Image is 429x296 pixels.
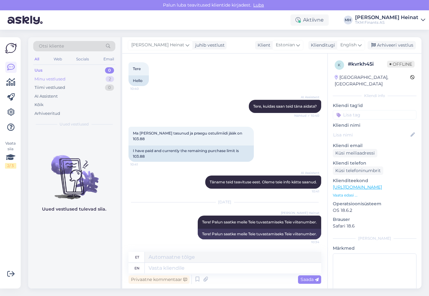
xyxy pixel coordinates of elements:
img: No chats [28,144,120,200]
div: 2 / 3 [5,163,16,169]
span: 10:41 [296,189,319,194]
a: [PERSON_NAME] HeinatTKM Finants AS [355,15,425,25]
span: Ma [PERSON_NAME] tasunud ja praegu ostulimiidi jääk on 103.88 [133,131,243,141]
a: [URL][DOMAIN_NAME] [333,184,382,190]
p: OS 18.6.2 [333,207,416,214]
div: [GEOGRAPHIC_DATA], [GEOGRAPHIC_DATA] [335,74,410,87]
span: Offline [387,61,415,68]
span: AI Assistent [296,95,319,100]
span: [PERSON_NAME] Heinat [281,211,319,215]
div: Arhiveeri vestlus [368,41,416,49]
div: Socials [75,55,90,63]
span: Nähtud ✓ 10:40 [294,113,319,118]
div: Uus [34,67,43,74]
p: Kliendi telefon [333,160,416,166]
p: Kliendi email [333,142,416,149]
p: Kliendi tag'id [333,102,416,109]
p: Operatsioonisüsteem [333,201,416,207]
span: [PERSON_NAME] Heinat [131,42,184,48]
div: AI Assistent [34,93,58,100]
div: Kliendi info [333,93,416,99]
p: Uued vestlused tulevad siia. [42,206,107,212]
input: Lisa nimi [333,131,409,138]
input: Lisa tag [333,110,416,120]
span: 10:41 [130,162,154,167]
div: Tiimi vestlused [34,84,65,91]
span: Tere! Palun saatke meile Teie tuvastamiseks Teie viitenumber. [202,220,317,224]
div: # kvrkh45i [348,60,387,68]
span: Estonian [276,42,295,48]
div: et [135,252,139,263]
div: Email [102,55,115,63]
p: Safari 18.6 [333,223,416,229]
span: Tere [133,66,141,71]
div: Hello [128,75,149,86]
span: Luba [252,2,266,8]
div: juhib vestlust [193,42,225,48]
p: Kliendi nimi [333,122,416,129]
div: Kõik [34,102,44,108]
img: Askly Logo [5,42,17,54]
div: Tere! Palun saatke meile Teie tuvastamiseks Teie viitenumber. [198,229,321,239]
div: Klienditugi [308,42,335,48]
div: All [33,55,40,63]
div: Arhiveeritud [34,110,60,117]
span: 10:40 [130,86,154,91]
span: Tere, kuidas saan teid täna aidata? [253,104,317,109]
span: Uued vestlused [60,121,89,127]
div: Privaatne kommentaar [128,275,190,284]
div: Küsi telefoninumbrit [333,166,383,175]
span: AI Assistent [296,171,319,175]
div: I have paid and currently the remaining purchase limit is 103.88 [128,145,254,162]
div: MH [344,16,353,24]
div: Klient [255,42,270,48]
div: Vaata siia [5,140,16,169]
div: 0 [105,84,114,91]
div: TKM Finants AS [355,20,418,25]
div: [PERSON_NAME] Heinat [355,15,418,20]
div: Web [52,55,63,63]
div: Küsi meiliaadressi [333,149,377,157]
p: Märkmed [333,245,416,252]
div: Minu vestlused [34,76,65,82]
div: [PERSON_NAME] [333,236,416,241]
span: Saada [301,277,319,282]
div: 0 [105,67,114,74]
p: Klienditeekond [333,177,416,184]
p: Brauser [333,216,416,223]
div: en [135,263,140,273]
p: Vaata edasi ... [333,192,416,198]
span: Täname teid teavituse eest. Oleme teie info kätte saanud. [210,180,317,184]
span: Otsi kliente [39,43,64,49]
span: 10:34 [296,240,319,244]
span: English [340,42,357,48]
span: k [338,63,341,67]
div: [DATE] [128,199,321,205]
div: 2 [106,76,114,82]
div: Aktiivne [290,14,329,26]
